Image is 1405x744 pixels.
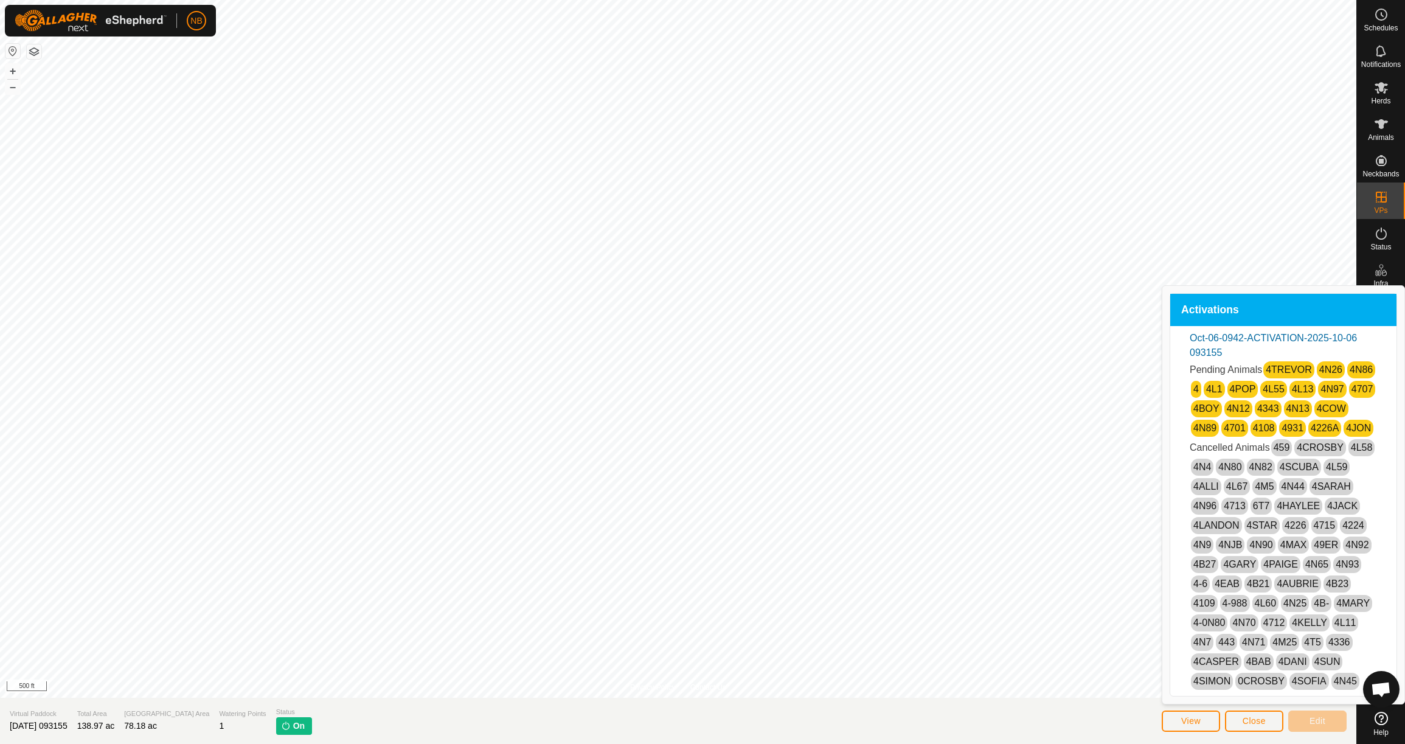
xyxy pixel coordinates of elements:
[1181,305,1239,316] span: Activations
[1314,656,1341,667] a: 4SUN
[1274,442,1290,453] a: 459
[1292,384,1314,394] a: 4L13
[281,721,291,731] img: turn-on
[1351,442,1373,453] a: 4L58
[1255,481,1274,492] a: 4M5
[1193,384,1199,394] a: 4
[1181,716,1201,726] span: View
[1314,540,1338,550] a: 49ER
[690,682,726,693] a: Contact Us
[1319,364,1342,375] a: 4N26
[1320,384,1344,394] a: 4N97
[1263,384,1285,394] a: 4L55
[1282,481,1305,492] a: 4N44
[1193,501,1216,511] a: 4N96
[1253,423,1275,433] a: 4108
[1215,579,1240,589] a: 4EAB
[1162,711,1220,732] button: View
[1326,579,1348,589] a: 4B23
[1277,501,1320,511] a: 4HAYLEE
[1190,442,1270,453] span: Cancelled Animals
[1351,384,1373,394] a: 4707
[1257,403,1279,414] a: 4343
[77,709,115,719] span: Total Area
[1193,462,1211,472] a: 4N4
[1193,520,1240,530] a: 4LANDON
[1336,559,1359,569] a: 4N93
[1218,540,1242,550] a: 4NJB
[1249,462,1272,472] a: 4N82
[124,721,157,731] span: 78.18 ac
[219,721,224,731] span: 1
[1225,711,1283,732] button: Close
[1193,481,1219,492] a: 4ALLI
[1255,598,1277,608] a: 4L60
[190,15,202,27] span: NB
[1334,617,1356,628] a: 4L11
[1370,243,1391,251] span: Status
[1193,637,1211,647] a: 4N7
[1368,134,1394,141] span: Animals
[1286,403,1310,414] a: 4N13
[1314,598,1329,608] a: 4B-
[10,721,68,731] span: [DATE] 093155
[1336,598,1370,608] a: 4MARY
[1230,384,1256,394] a: 4POP
[1328,637,1350,647] a: 4336
[15,10,167,32] img: Gallagher Logo
[1288,711,1347,732] button: Edit
[1206,384,1223,394] a: 4L1
[1193,403,1219,414] a: 4BOY
[1272,637,1297,647] a: 4M25
[1247,579,1269,589] a: 4B21
[1190,364,1262,375] span: Pending Animals
[1363,671,1400,707] div: Open chat
[1243,716,1266,726] span: Close
[1253,501,1270,511] a: 6T7
[5,80,20,94] button: –
[27,44,41,59] button: Map Layers
[1311,423,1339,433] a: 4226A
[630,682,676,693] a: Privacy Policy
[1193,579,1207,589] a: 4-6
[1193,559,1216,569] a: 4B27
[1283,598,1306,608] a: 4N25
[1312,481,1351,492] a: 4SARAH
[1346,423,1371,433] a: 4JON
[1357,707,1405,741] a: Help
[10,709,68,719] span: Virtual Paddock
[219,709,266,719] span: Watering Points
[1374,207,1387,214] span: VPs
[1263,617,1285,628] a: 4712
[1304,637,1321,647] a: 4T5
[1193,617,1225,628] a: 4-0N80
[1263,559,1298,569] a: 4PAIGE
[1232,617,1255,628] a: 4N70
[1226,481,1248,492] a: 4L67
[1361,61,1401,68] span: Notifications
[124,709,209,719] span: [GEOGRAPHIC_DATA] Area
[1364,24,1398,32] span: Schedules
[293,720,305,732] span: On
[1297,442,1343,453] a: 4CROSBY
[1227,403,1250,414] a: 4N12
[1247,520,1277,530] a: 4STAR
[1190,333,1357,358] a: Oct-06-0942-ACTIVATION-2025-10-06 093155
[1249,540,1272,550] a: 4N90
[1373,280,1388,287] span: Infra
[1342,520,1364,530] a: 4224
[1238,676,1284,686] a: 0CROSBY
[1327,501,1358,511] a: 4JACK
[5,64,20,78] button: +
[1334,676,1357,686] a: 4N45
[77,721,115,731] span: 138.97 ac
[1193,540,1211,550] a: 4N9
[1193,676,1230,686] a: 4SIMON
[1224,423,1246,433] a: 4701
[1292,617,1327,628] a: 4KELLY
[1280,462,1319,472] a: 4SCUBA
[1193,423,1216,433] a: 4N89
[1280,540,1307,550] a: 4MAX
[1277,579,1318,589] a: 4AUBRIE
[1278,656,1307,667] a: 4DANI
